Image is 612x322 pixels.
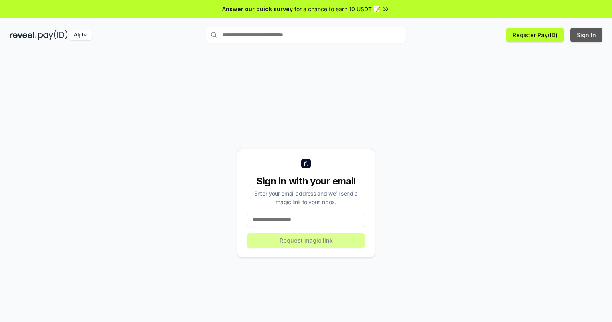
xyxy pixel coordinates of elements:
[294,5,380,13] span: for a chance to earn 10 USDT 📝
[506,28,564,42] button: Register Pay(ID)
[69,30,92,40] div: Alpha
[10,30,36,40] img: reveel_dark
[38,30,68,40] img: pay_id
[570,28,602,42] button: Sign In
[301,159,311,168] img: logo_small
[247,189,365,206] div: Enter your email address and we’ll send a magic link to your inbox.
[247,175,365,188] div: Sign in with your email
[222,5,293,13] span: Answer our quick survey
